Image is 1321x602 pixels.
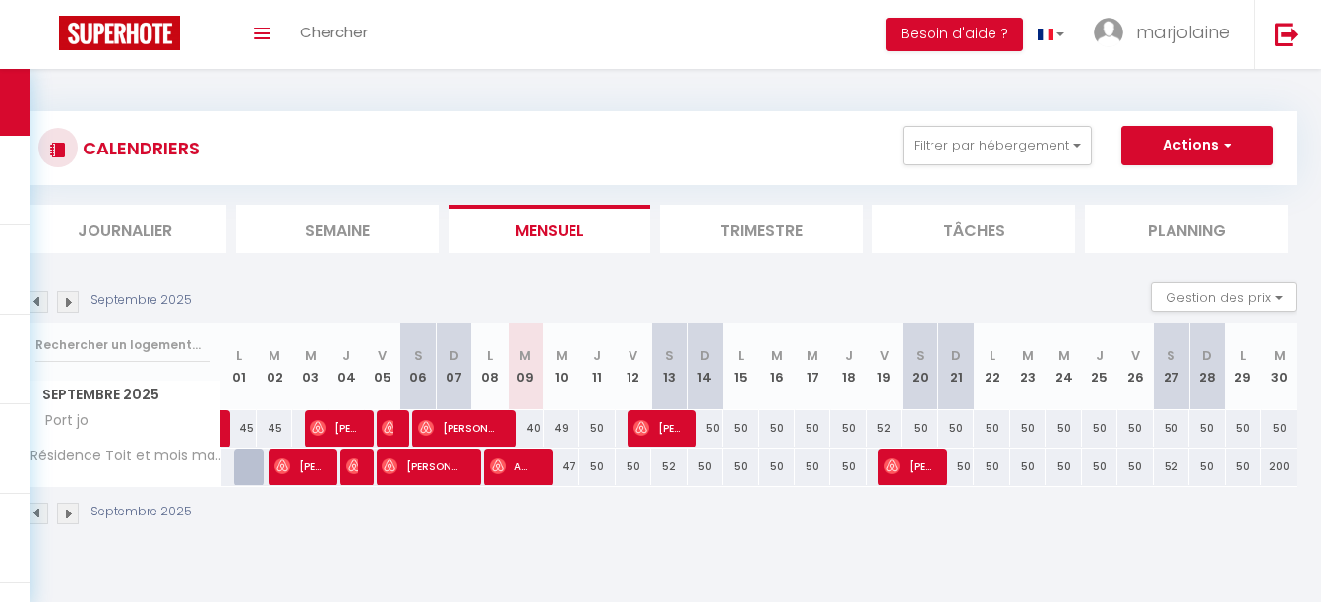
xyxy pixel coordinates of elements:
[1046,449,1081,485] div: 50
[418,409,501,447] span: [PERSON_NAME]
[1167,346,1175,365] abbr: S
[759,323,795,410] th: 16
[35,328,210,363] input: Rechercher un logement...
[382,409,393,447] span: [PERSON_NAME] [PERSON_NAME]
[938,410,974,447] div: 50
[902,323,937,410] th: 20
[329,323,364,410] th: 04
[665,346,674,365] abbr: S
[1022,346,1034,365] abbr: M
[544,323,579,410] th: 10
[723,410,758,447] div: 50
[830,410,866,447] div: 50
[771,346,783,365] abbr: M
[1096,346,1104,365] abbr: J
[342,346,350,365] abbr: J
[974,449,1009,485] div: 50
[579,410,615,447] div: 50
[951,346,961,365] abbr: D
[414,346,423,365] abbr: S
[257,410,292,447] div: 45
[1010,410,1046,447] div: 50
[1131,346,1140,365] abbr: V
[378,346,387,365] abbr: V
[759,410,795,447] div: 50
[300,22,368,42] span: Chercher
[436,323,471,410] th: 07
[28,410,101,432] span: Port jo
[902,410,937,447] div: 50
[1261,449,1297,485] div: 200
[78,126,200,170] h3: CALENDRIERS
[544,410,579,447] div: 49
[221,323,257,410] th: 01
[1010,449,1046,485] div: 50
[723,323,758,410] th: 15
[593,346,601,365] abbr: J
[1121,126,1273,165] button: Actions
[651,449,687,485] div: 52
[795,410,830,447] div: 50
[579,449,615,485] div: 50
[274,448,322,485] span: [PERSON_NAME]
[382,448,464,485] span: [PERSON_NAME]
[1226,323,1261,410] th: 29
[1136,20,1230,44] span: marjolaine
[1202,346,1212,365] abbr: D
[629,346,637,365] abbr: V
[1151,282,1297,312] button: Gestion des prix
[616,449,651,485] div: 50
[1117,449,1153,485] div: 50
[1082,323,1117,410] th: 25
[579,323,615,410] th: 11
[1117,410,1153,447] div: 50
[807,346,818,365] abbr: M
[221,410,257,447] div: 45
[310,409,357,447] span: [PERSON_NAME]
[1189,410,1225,447] div: 50
[938,323,974,410] th: 21
[508,323,543,410] th: 09
[1154,323,1189,410] th: 27
[346,448,358,485] span: [PERSON_NAME]
[795,449,830,485] div: 50
[292,323,328,410] th: 03
[1275,22,1299,46] img: logout
[269,346,280,365] abbr: M
[880,346,889,365] abbr: V
[400,323,436,410] th: 06
[795,323,830,410] th: 17
[1046,323,1081,410] th: 24
[1117,323,1153,410] th: 26
[1240,346,1246,365] abbr: L
[1189,323,1225,410] th: 28
[916,346,925,365] abbr: S
[1094,18,1123,47] img: ...
[1261,410,1297,447] div: 50
[738,346,744,365] abbr: L
[938,449,974,485] div: 50
[990,346,995,365] abbr: L
[1274,346,1286,365] abbr: M
[1082,410,1117,447] div: 50
[830,449,866,485] div: 50
[450,346,459,365] abbr: D
[59,16,180,50] img: Super Booking
[490,448,537,485] span: Amaryllis Cheynel
[651,323,687,410] th: 13
[449,205,651,253] li: Mensuel
[688,410,723,447] div: 50
[660,205,863,253] li: Trimestre
[556,346,568,365] abbr: M
[1046,410,1081,447] div: 50
[508,410,543,447] div: 40
[472,323,508,410] th: 08
[688,449,723,485] div: 50
[1058,346,1070,365] abbr: M
[487,346,493,365] abbr: L
[830,323,866,410] th: 18
[884,448,931,485] span: [PERSON_NAME]
[616,323,651,410] th: 12
[723,449,758,485] div: 50
[886,18,1023,51] button: Besoin d'aide ?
